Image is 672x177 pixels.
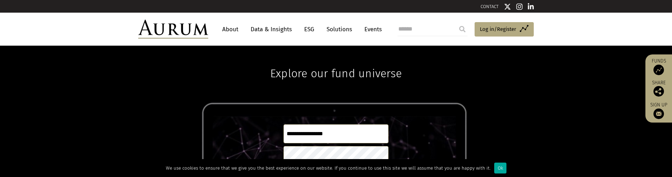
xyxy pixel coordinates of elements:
[301,23,318,36] a: ESG
[504,3,511,10] img: Twitter icon
[528,3,534,10] img: Linkedin icon
[653,65,664,75] img: Access Funds
[653,109,664,119] img: Sign up to our newsletter
[649,102,668,119] a: Sign up
[361,23,382,36] a: Events
[653,86,664,97] img: Share this post
[219,23,242,36] a: About
[138,20,208,39] img: Aurum
[323,23,356,36] a: Solutions
[475,22,534,37] a: Log in/Register
[480,25,516,33] span: Log in/Register
[494,163,506,173] div: Ok
[455,22,469,36] input: Submit
[270,46,402,80] h1: Explore our fund universe
[649,58,668,75] a: Funds
[481,4,499,9] a: CONTACT
[649,80,668,97] div: Share
[247,23,295,36] a: Data & Insights
[516,3,523,10] img: Instagram icon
